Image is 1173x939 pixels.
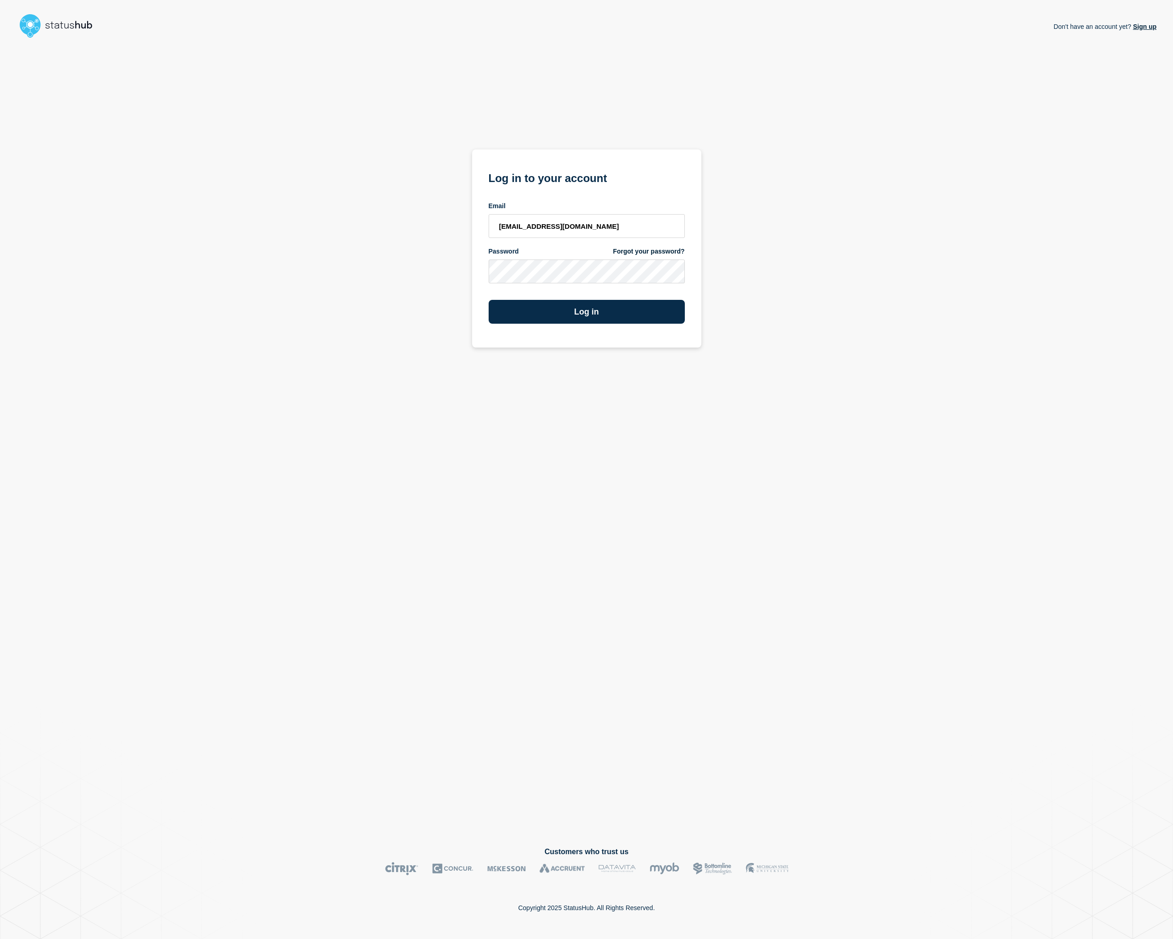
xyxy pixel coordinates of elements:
[599,862,636,875] img: DataVita logo
[540,862,585,875] img: Accruent logo
[650,862,679,875] img: myob logo
[1131,23,1156,30] a: Sign up
[489,169,685,186] h1: Log in to your account
[1053,16,1156,38] p: Don't have an account yet?
[489,300,685,324] button: Log in
[487,862,526,875] img: McKesson logo
[518,904,655,911] p: Copyright 2025 StatusHub. All Rights Reserved.
[489,247,519,256] span: Password
[693,862,732,875] img: Bottomline logo
[489,260,685,283] input: password input
[489,214,685,238] input: email input
[17,848,1156,856] h2: Customers who trust us
[17,11,104,40] img: StatusHub logo
[432,862,474,875] img: Concur logo
[746,862,788,875] img: MSU logo
[489,202,506,210] span: Email
[613,247,684,256] a: Forgot your password?
[385,862,419,875] img: Citrix logo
